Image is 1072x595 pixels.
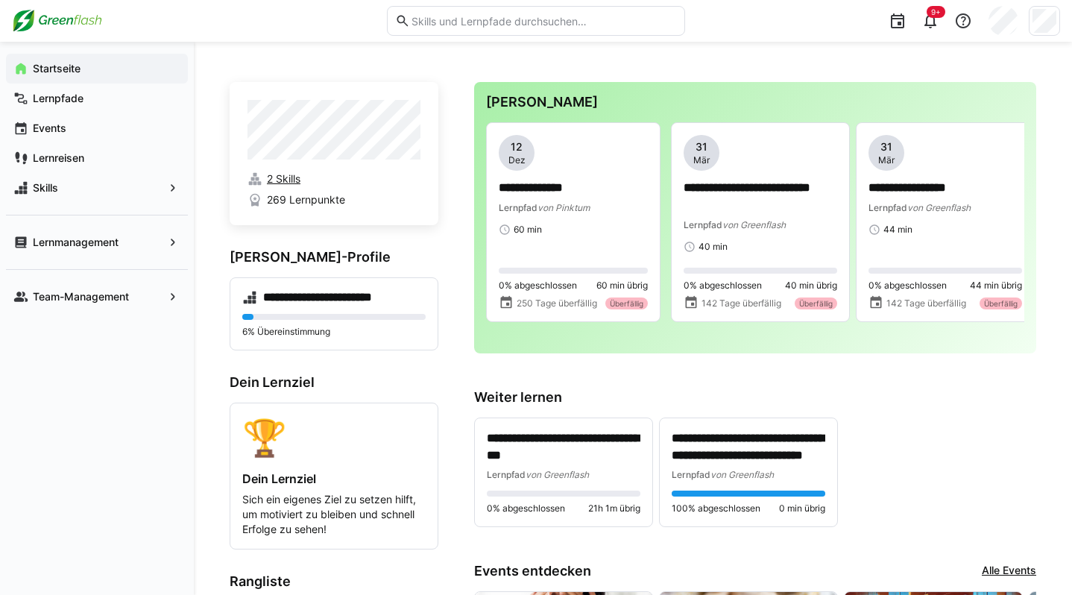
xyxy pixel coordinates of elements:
span: 31 [696,139,707,154]
span: 0% abgeschlossen [684,280,762,292]
div: Überfällig [980,297,1022,309]
span: 2 Skills [267,171,300,186]
span: Lernpfad [684,219,722,230]
div: 🏆 [242,415,426,459]
span: 142 Tage überfällig [701,297,781,309]
span: 60 min übrig [596,280,648,292]
h3: [PERSON_NAME]-Profile [230,249,438,265]
a: Alle Events [982,563,1036,579]
h3: Dein Lernziel [230,374,438,391]
span: Dez [508,154,526,166]
span: von Greenflash [722,219,786,230]
span: Lernpfad [868,202,907,213]
span: 100% abgeschlossen [672,503,760,514]
span: von Greenflash [526,469,589,480]
span: Mär [878,154,895,166]
span: 12 [511,139,523,154]
div: Überfällig [605,297,648,309]
span: Lernpfad [499,202,537,213]
span: 44 min [883,224,912,236]
span: Lernpfad [487,469,526,480]
span: von Greenflash [710,469,774,480]
h3: Weiter lernen [474,389,1036,406]
span: 44 min übrig [970,280,1022,292]
input: Skills und Lernpfade durchsuchen… [410,14,677,28]
span: 40 min übrig [785,280,837,292]
div: Überfällig [795,297,837,309]
a: 2 Skills [247,171,420,186]
span: 250 Tage überfällig [517,297,597,309]
span: 0 min übrig [779,503,825,514]
span: 142 Tage überfällig [886,297,966,309]
span: 9+ [931,7,941,16]
span: 0% abgeschlossen [499,280,577,292]
h4: Dein Lernziel [242,471,426,486]
span: 31 [880,139,892,154]
span: 40 min [699,241,728,253]
h3: [PERSON_NAME] [486,94,1024,110]
h3: Rangliste [230,573,438,590]
span: Lernpfad [672,469,710,480]
h3: Events entdecken [474,563,591,579]
p: Sich ein eigenes Ziel zu setzen hilft, um motiviert zu bleiben und schnell Erfolge zu sehen! [242,492,426,537]
span: 60 min [514,224,542,236]
span: von Pinktum [537,202,590,213]
span: 269 Lernpunkte [267,192,345,207]
span: Mär [693,154,710,166]
span: 21h 1m übrig [588,503,640,514]
span: von Greenflash [907,202,971,213]
p: 6% Übereinstimmung [242,326,426,338]
span: 0% abgeschlossen [487,503,565,514]
span: 0% abgeschlossen [868,280,947,292]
